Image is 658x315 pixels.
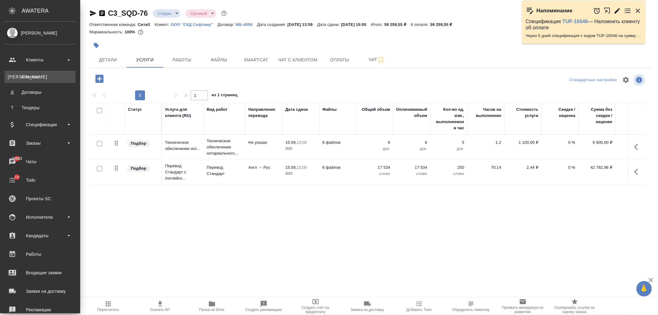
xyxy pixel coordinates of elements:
[396,146,427,152] p: док.
[619,139,649,146] p: 7 920,00 ₽
[526,33,642,39] p: Через 5 дней спецификация с кодом TUP-16546 на сумму 100926.66 RUB будет просрочена
[5,55,76,64] div: Клиенты
[98,10,106,17] button: Скопировать ссылку
[131,140,146,147] p: Подбор
[171,22,218,27] a: ООО "СКД Софтвер"
[130,56,160,64] span: Услуги
[544,106,575,119] div: Скидка / наценка
[581,106,612,125] div: Сумма без скидки / наценки
[619,164,649,171] p: 51 339,55 ₽
[5,176,76,185] div: Todo
[128,106,142,113] div: Статус
[155,22,171,27] p: Клиент:
[217,22,236,27] p: Договор:
[5,213,76,222] div: Исполнители
[288,22,317,27] p: [DATE] 13:59
[220,9,228,17] button: Доп статусы указывают на важность/срочность заказа
[285,140,297,145] p: 15.09,
[150,308,170,312] span: Скачать КП
[2,191,79,206] a: Проекты SC
[22,5,80,17] div: AWATERA
[2,247,79,262] a: Работы
[350,308,384,312] span: Заявка на доставку
[631,164,645,179] button: Показать кнопки
[341,22,371,27] p: [DATE] 15:00
[396,106,427,119] div: Оплачиваемый объем
[393,298,445,315] button: Добавить Todo
[396,139,427,146] p: 6
[581,139,612,146] p: 6 600,00 ₽
[433,171,464,177] p: слово
[89,10,97,17] button: Скопировать ссылку для ЯМессенджера
[536,8,573,14] p: Напоминание
[186,298,238,315] button: Папка на Drive
[207,106,228,113] div: Вид работ
[604,4,611,17] button: Открыть в новой вкладке
[167,56,197,64] span: Работы
[89,22,138,27] p: Ответственная команда:
[212,91,238,100] span: из 1 страниц
[552,305,597,314] span: Скопировать ссылку на оценку заказа
[285,171,316,177] p: 2025
[593,7,601,15] button: Отложить
[497,298,549,315] button: Призвать менеджера по развитию
[581,164,612,171] p: 42 782,96 ₽
[406,308,432,312] span: Добавить Todo
[2,265,79,280] a: Входящие заявки
[501,305,545,314] span: Призвать менеджера по развитию
[467,161,504,183] td: 70.14
[2,284,79,299] a: Заявки на доставку
[5,71,76,83] a: [PERSON_NAME]Клиенты
[8,74,72,80] div: Клиенты
[8,105,72,111] div: Тендеры
[470,106,501,119] div: Часов на выполнение
[125,30,137,34] p: 100%
[507,164,538,171] p: 2,44 ₽
[362,106,390,113] div: Общий объем
[5,287,76,296] div: Заявки на доставку
[5,194,76,203] div: Проекты SC
[236,22,257,27] a: МБ-4058
[82,298,134,315] button: Пересчитать
[317,22,341,27] p: Дата сдачи:
[631,139,645,154] button: Показать кнопки
[639,282,649,295] span: 🙏
[396,164,427,171] p: 17 534
[248,106,279,119] div: Направление перевода
[285,146,316,152] p: 2025
[384,22,411,27] p: 59 259,55 ₽
[5,305,76,314] div: Рекламации
[207,164,242,177] p: Перевод Стандарт
[204,56,234,64] span: Файлы
[93,56,123,64] span: Детали
[568,75,619,85] div: split button
[8,155,26,162] span: 10982
[245,308,282,312] span: Создать рекламацию
[549,298,601,315] button: Скопировать ссылку на оценку заказа
[89,39,103,52] button: Добавить тэг
[433,164,464,171] p: 250
[636,281,652,296] button: 🙏
[131,165,146,172] p: Подбор
[137,28,145,36] button: 0.00 RUB;
[293,305,338,314] span: Создать счет на предоплату
[507,139,538,146] p: 1 100,00 ₽
[241,56,271,64] span: Smartcat
[248,164,279,171] p: Англ → Рус
[633,74,646,86] span: Посмотреть информацию
[624,7,631,15] button: Перейти в todo
[5,157,76,166] div: Чаты
[5,30,76,36] div: [PERSON_NAME]
[5,120,76,129] div: Спецификации
[5,86,76,98] a: ДДоговоры
[5,139,76,148] div: Заказы
[452,308,490,312] span: Определить тематику
[134,298,186,315] button: Скачать КП
[108,9,148,17] a: C3_SQD-76
[411,22,430,27] p: К оплате:
[278,56,317,64] span: Чат с клиентом
[562,19,588,24] a: TUP-16546
[165,163,201,181] p: Перевод Стандарт с Английск...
